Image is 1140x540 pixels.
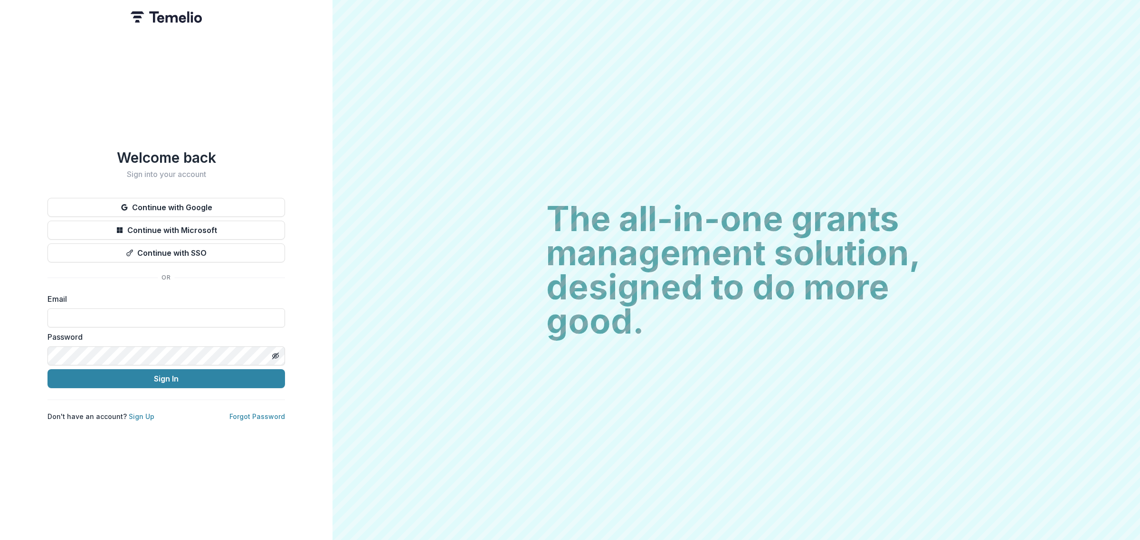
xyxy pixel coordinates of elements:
[47,411,154,421] p: Don't have an account?
[47,221,285,240] button: Continue with Microsoft
[47,198,285,217] button: Continue with Google
[47,331,279,343] label: Password
[47,293,279,305] label: Email
[47,170,285,179] h2: Sign into your account
[131,11,202,23] img: Temelio
[229,412,285,420] a: Forgot Password
[129,412,154,420] a: Sign Up
[47,369,285,388] button: Sign In
[268,348,283,363] button: Toggle password visibility
[47,243,285,262] button: Continue with SSO
[47,149,285,166] h1: Welcome back
[266,312,277,324] keeper-lock: Open Keeper Popup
